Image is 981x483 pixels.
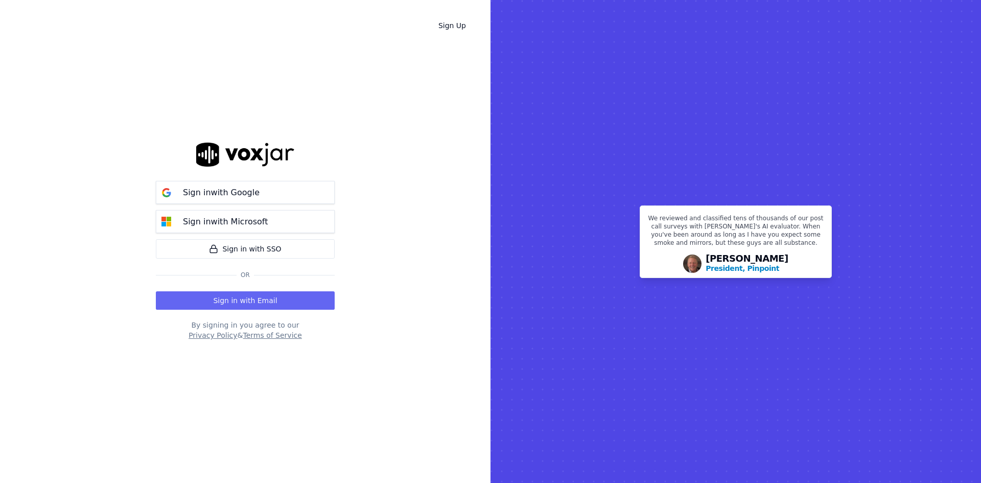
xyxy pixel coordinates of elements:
img: microsoft Sign in button [156,212,177,232]
button: Privacy Policy [189,330,237,340]
button: Sign in with Email [156,291,335,310]
div: By signing in you agree to our & [156,320,335,340]
button: Terms of Service [243,330,301,340]
img: google Sign in button [156,182,177,203]
p: Sign in with Microsoft [183,216,268,228]
button: Sign inwith Google [156,181,335,204]
img: Avatar [683,255,702,273]
a: Sign Up [430,16,474,35]
img: logo [196,143,294,167]
span: Or [237,271,254,279]
p: President, Pinpoint [706,263,779,273]
div: [PERSON_NAME] [706,254,788,273]
button: Sign inwith Microsoft [156,210,335,233]
a: Sign in with SSO [156,239,335,259]
p: Sign in with Google [183,187,260,199]
p: We reviewed and classified tens of thousands of our post call surveys with [PERSON_NAME]'s AI eva... [646,214,825,251]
